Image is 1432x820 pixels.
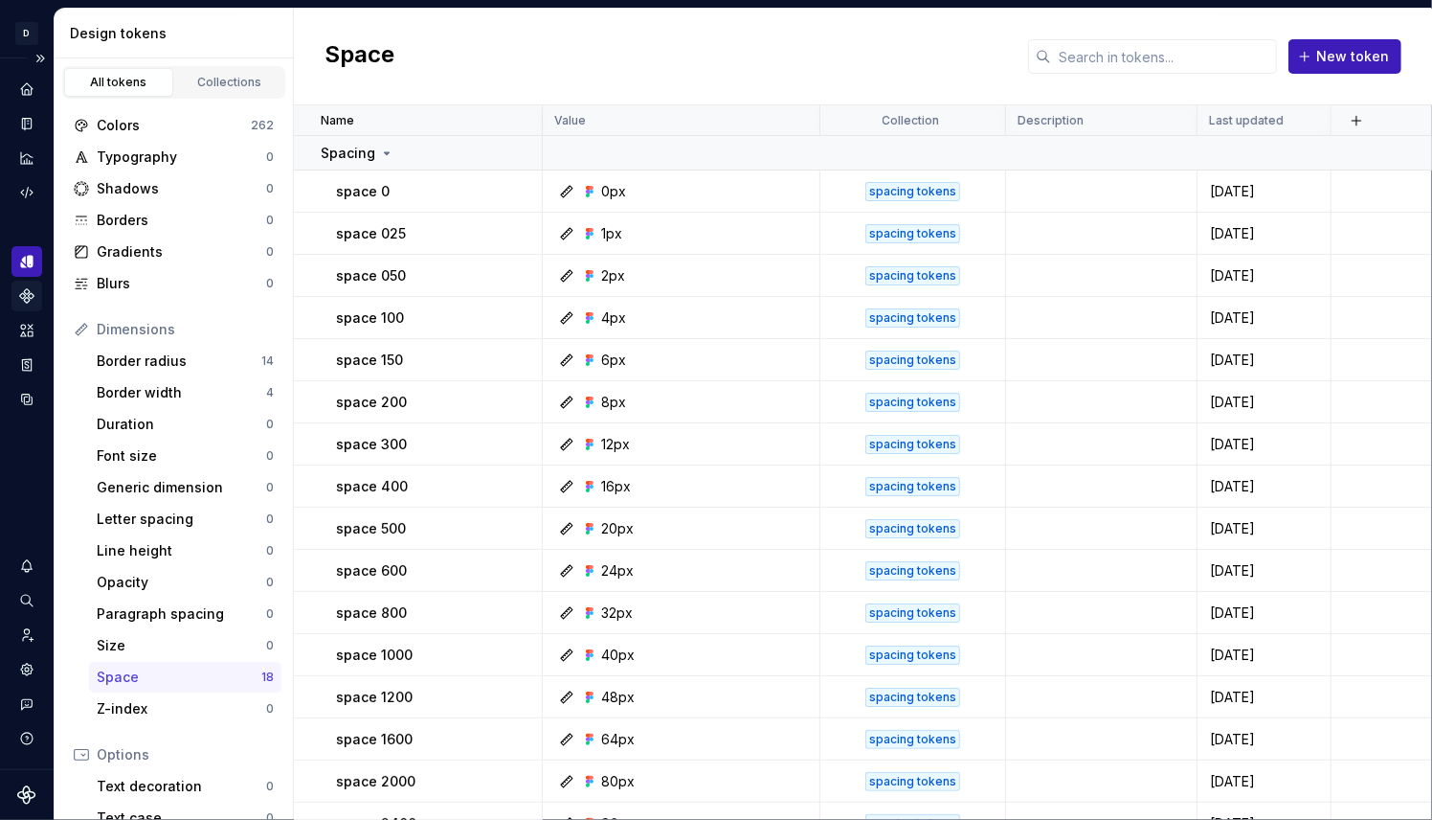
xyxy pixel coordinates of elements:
div: 32px [601,604,633,623]
div: Border width [97,383,266,402]
div: All tokens [71,75,167,90]
div: 0 [266,779,274,794]
div: Space [97,668,261,687]
div: D [15,22,38,45]
p: space 0 [336,182,390,201]
p: space 1600 [336,730,413,749]
p: Value [554,113,586,128]
a: Generic dimension0 [89,472,281,503]
div: [DATE] [1198,351,1330,370]
div: 14 [261,353,274,369]
div: spacing tokens [865,561,960,581]
a: Design tokens [11,246,42,277]
a: Components [11,281,42,311]
p: Description [1018,113,1084,128]
a: Analytics [11,143,42,173]
p: space 400 [336,477,408,496]
p: space 025 [336,224,406,243]
div: Notifications [11,551,42,581]
div: [DATE] [1198,477,1330,496]
div: 0 [266,701,274,717]
button: Contact support [11,689,42,719]
button: Expand sidebar [27,45,54,72]
a: Invite team [11,620,42,650]
div: 1px [601,224,622,243]
a: Data sources [11,384,42,415]
a: Gradients0 [66,237,281,267]
div: Letter spacing [97,510,266,529]
div: 0 [266,638,274,653]
div: Collections [182,75,278,90]
div: 40px [601,646,635,665]
div: spacing tokens [865,351,960,370]
div: Search ⌘K [11,585,42,616]
div: spacing tokens [865,224,960,243]
div: Size [97,636,266,655]
div: Text decoration [97,777,266,796]
div: [DATE] [1198,772,1330,791]
a: Assets [11,315,42,346]
div: 8px [601,393,626,412]
div: Colors [97,116,251,135]
p: Last updated [1209,113,1284,128]
a: Storybook stories [11,350,42,380]
p: Spacing [321,144,375,163]
div: Borders [97,211,266,230]
button: New token [1288,39,1401,74]
div: Design tokens [70,24,285,43]
div: spacing tokens [865,772,960,791]
div: Dimensions [97,320,274,339]
button: D [4,12,50,54]
a: Line height0 [89,535,281,566]
a: Shadows0 [66,173,281,204]
div: [DATE] [1198,435,1330,454]
div: Documentation [11,108,42,139]
div: 80px [601,772,635,791]
a: Size0 [89,630,281,661]
div: 24px [601,561,634,581]
input: Search in tokens... [1051,39,1277,74]
div: 6px [601,351,626,370]
div: spacing tokens [865,730,960,749]
div: spacing tokens [865,646,960,665]
div: [DATE] [1198,182,1330,201]
div: 0 [266,480,274,495]
a: Font size0 [89,441,281,471]
div: spacing tokens [865,477,960,496]
div: 4px [601,308,626,328]
a: Home [11,74,42,104]
a: Code automation [11,177,42,208]
p: space 100 [336,308,404,328]
p: space 050 [336,266,406,285]
div: [DATE] [1198,730,1330,749]
div: Shadows [97,179,266,198]
p: space 150 [336,351,403,370]
a: Borders0 [66,205,281,236]
div: spacing tokens [865,308,960,328]
div: [DATE] [1198,266,1330,285]
div: 0 [266,244,274,260]
div: Z-index [97,699,266,718]
div: 16px [601,477,631,496]
div: Duration [97,415,266,434]
div: [DATE] [1198,561,1330,581]
span: New token [1316,47,1389,66]
p: Collection [883,113,940,128]
a: Duration0 [89,409,281,440]
div: 0 [266,448,274,464]
a: Text decoration0 [89,771,281,802]
h2: Space [324,39,394,74]
div: Blurs [97,274,266,293]
p: space 800 [336,604,407,623]
div: 20px [601,519,634,538]
div: 18 [261,670,274,685]
p: space 1200 [336,688,413,707]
